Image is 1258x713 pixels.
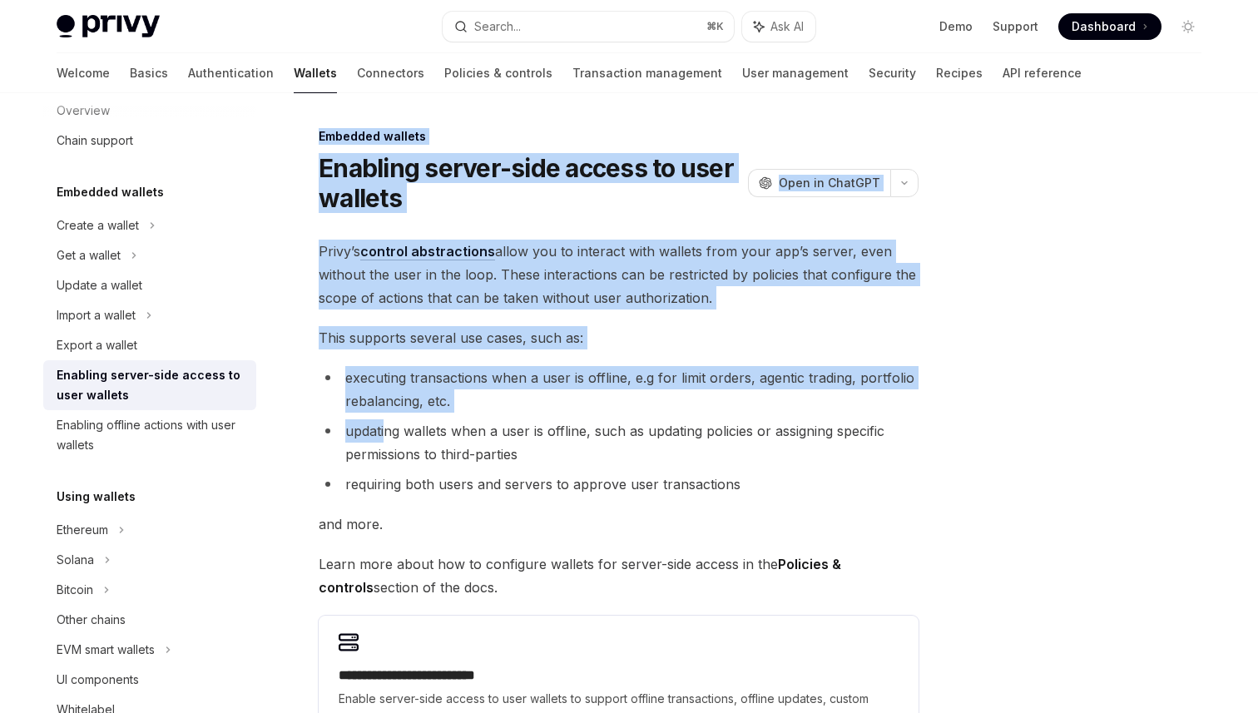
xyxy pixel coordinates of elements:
[572,53,722,93] a: Transaction management
[869,53,916,93] a: Security
[319,153,741,213] h1: Enabling server-side access to user wallets
[43,330,256,360] a: Export a wallet
[57,245,121,265] div: Get a wallet
[319,366,919,413] li: executing transactions when a user is offline, e.g for limit orders, agentic trading, portfolio r...
[57,215,139,235] div: Create a wallet
[1175,13,1201,40] button: Toggle dark mode
[57,131,133,151] div: Chain support
[748,169,890,197] button: Open in ChatGPT
[360,243,495,260] a: control abstractions
[742,12,815,42] button: Ask AI
[43,270,256,300] a: Update a wallet
[57,53,110,93] a: Welcome
[319,240,919,309] span: Privy’s allow you to interact with wallets from your app’s server, even without the user in the l...
[57,335,137,355] div: Export a wallet
[443,12,734,42] button: Search...⌘K
[57,640,155,660] div: EVM smart wallets
[706,20,724,33] span: ⌘ K
[319,128,919,145] div: Embedded wallets
[43,360,256,410] a: Enabling server-side access to user wallets
[1072,18,1136,35] span: Dashboard
[319,326,919,349] span: This supports several use cases, such as:
[319,512,919,536] span: and more.
[57,182,164,202] h5: Embedded wallets
[57,305,136,325] div: Import a wallet
[779,175,880,191] span: Open in ChatGPT
[319,552,919,599] span: Learn more about how to configure wallets for server-side access in the section of the docs.
[319,419,919,466] li: updating wallets when a user is offline, such as updating policies or assigning specific permissi...
[294,53,337,93] a: Wallets
[57,580,93,600] div: Bitcoin
[474,17,521,37] div: Search...
[43,126,256,156] a: Chain support
[993,18,1038,35] a: Support
[1003,53,1082,93] a: API reference
[43,410,256,460] a: Enabling offline actions with user wallets
[130,53,168,93] a: Basics
[742,53,849,93] a: User management
[43,665,256,695] a: UI components
[936,53,983,93] a: Recipes
[357,53,424,93] a: Connectors
[43,605,256,635] a: Other chains
[57,550,94,570] div: Solana
[57,415,246,455] div: Enabling offline actions with user wallets
[1058,13,1161,40] a: Dashboard
[57,520,108,540] div: Ethereum
[319,473,919,496] li: requiring both users and servers to approve user transactions
[939,18,973,35] a: Demo
[57,365,246,405] div: Enabling server-side access to user wallets
[57,15,160,38] img: light logo
[57,670,139,690] div: UI components
[57,275,142,295] div: Update a wallet
[57,610,126,630] div: Other chains
[57,487,136,507] h5: Using wallets
[770,18,804,35] span: Ask AI
[188,53,274,93] a: Authentication
[444,53,552,93] a: Policies & controls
